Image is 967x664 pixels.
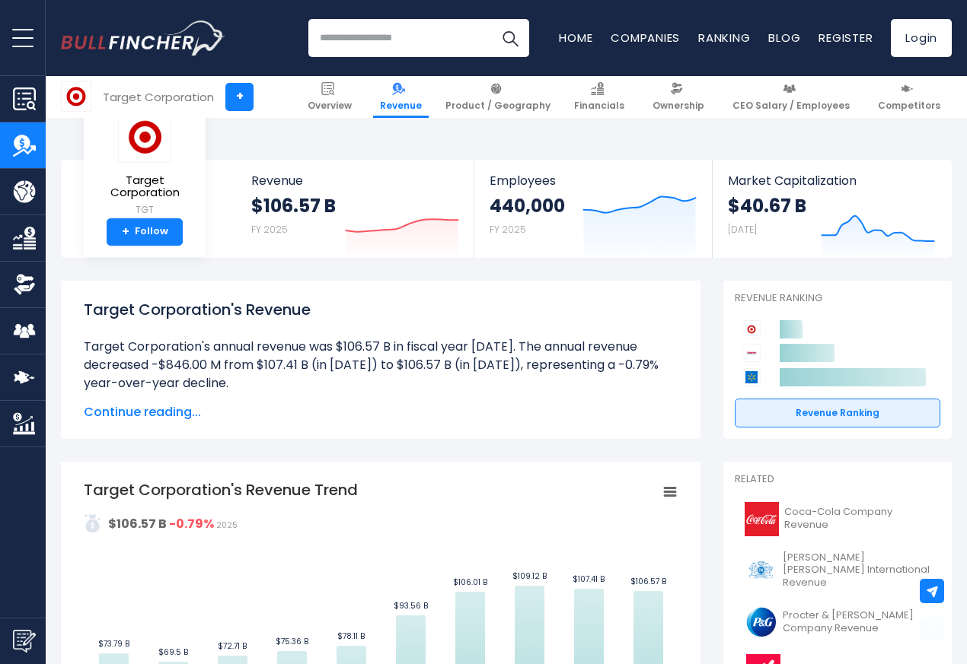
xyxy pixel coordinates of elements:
a: Target Corporation TGT [95,111,194,218]
span: Product / Geography [445,100,551,112]
span: Competitors [878,100,940,112]
text: $69.5 B [158,647,188,658]
div: Target Corporation [103,88,214,106]
strong: $40.67 B [728,194,806,218]
a: + [225,83,254,111]
a: Companies [611,30,680,46]
img: Ownership [13,273,36,296]
img: Bullfincher logo [61,21,225,56]
span: Target Corporation [96,174,193,199]
a: Ranking [698,30,750,46]
span: CEO Salary / Employees [732,100,850,112]
img: TGT logo [62,82,91,111]
a: Product / Geography [439,76,557,118]
a: Overview [301,76,359,118]
span: Overview [308,100,352,112]
strong: $106.57 B [251,194,336,218]
strong: + [122,225,129,239]
a: Procter & [PERSON_NAME] Company Revenue [735,601,940,643]
span: 2025 [216,519,238,531]
text: $107.41 B [573,573,605,585]
text: $106.57 B [630,576,666,587]
strong: -0.79% [169,515,214,532]
img: PG logo [744,605,778,639]
text: $75.36 B [276,636,308,647]
a: [PERSON_NAME] [PERSON_NAME] International Revenue [735,548,940,594]
span: Revenue [251,173,459,188]
img: Costco Wholesale Corporation competitors logo [742,344,761,362]
text: $93.56 B [394,600,428,612]
tspan: Target Corporation's Revenue Trend [84,479,358,500]
a: Ownership [646,76,711,118]
strong: 440,000 [490,194,565,218]
a: Login [891,19,952,57]
span: Market Capitalization [728,173,935,188]
a: Financials [567,76,631,118]
text: $73.79 B [98,638,129,650]
a: Revenue $106.57 B FY 2025 [236,160,474,258]
a: Competitors [871,76,947,118]
span: Employees [490,173,696,188]
img: Walmart competitors logo [742,368,761,386]
li: Target Corporation's annual revenue was $106.57 B in fiscal year [DATE]. The annual revenue decre... [84,338,678,392]
a: Revenue Ranking [735,399,940,427]
text: $106.01 B [453,577,487,588]
img: TGT logo [118,112,171,163]
img: PM logo [744,553,778,587]
small: TGT [96,203,193,217]
a: Go to homepage [61,21,225,56]
strong: $106.57 B [108,515,167,532]
text: $72.71 B [218,640,247,652]
span: Continue reading... [84,403,678,421]
text: $109.12 B [512,570,547,582]
p: Revenue Ranking [735,292,940,305]
a: Employees 440,000 FY 2025 [474,160,711,258]
small: [DATE] [728,223,757,236]
span: Financials [574,100,624,112]
a: Revenue [373,76,429,118]
span: Ownership [653,100,704,112]
img: KO logo [744,502,780,536]
a: Register [819,30,873,46]
small: FY 2025 [490,223,526,236]
p: Related [735,473,940,486]
button: Search [491,19,529,57]
a: CEO Salary / Employees [726,76,857,118]
span: Revenue [380,100,422,112]
h1: Target Corporation's Revenue [84,298,678,321]
a: Blog [768,30,800,46]
a: Market Capitalization $40.67 B [DATE] [713,160,950,258]
a: Coca-Cola Company Revenue [735,498,940,540]
text: $78.11 B [337,631,365,642]
small: FY 2025 [251,223,288,236]
img: addasd [84,514,102,532]
img: Target Corporation competitors logo [742,320,761,338]
a: +Follow [107,218,183,246]
a: Home [559,30,592,46]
